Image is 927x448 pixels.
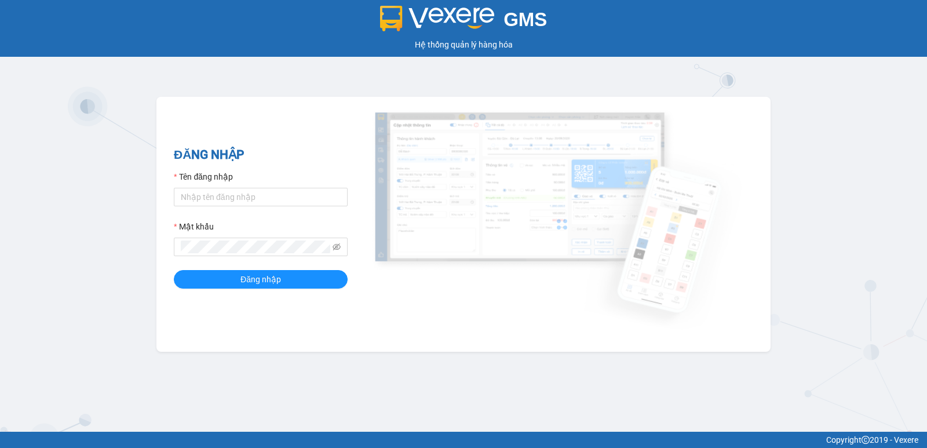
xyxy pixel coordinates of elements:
input: Mật khẩu [181,241,330,253]
span: eye-invisible [333,243,341,251]
button: Đăng nhập [174,270,348,289]
label: Mật khẩu [174,220,214,233]
span: Đăng nhập [240,273,281,286]
span: copyright [862,436,870,444]
a: GMS [380,17,548,27]
div: Copyright 2019 - Vexere [9,434,918,446]
span: GMS [503,9,547,30]
label: Tên đăng nhập [174,170,233,183]
input: Tên đăng nhập [174,188,348,206]
img: logo 2 [380,6,495,31]
h2: ĐĂNG NHẬP [174,145,348,165]
div: Hệ thống quản lý hàng hóa [3,38,924,51]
